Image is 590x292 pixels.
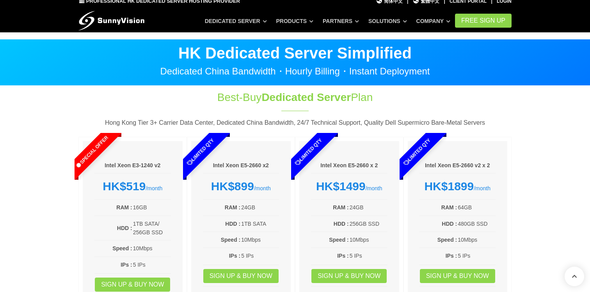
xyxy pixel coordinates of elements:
p: Hong Kong Tier 3+ Carrier Data Center, Dedicated China Bandwidth, 24/7 Technical Support, Quality... [78,118,512,128]
div: /month [203,179,279,193]
b: HDD : [117,225,132,231]
td: 10Mbps [457,235,496,244]
td: 24GB [349,203,387,212]
h6: Intel Xeon E3-1240 v2 [94,162,171,170]
strong: HK$1499 [316,180,366,193]
strong: HK$1899 [424,180,474,193]
h6: Intel Xeon E5-2660 v2 x 2 [419,162,496,170]
b: RAM : [333,204,348,211]
strong: HK$899 [211,180,254,193]
td: 64GB [457,203,496,212]
a: Company [416,14,451,28]
a: Products [276,14,313,28]
div: /month [419,179,496,193]
a: Sign up & Buy Now [203,269,279,283]
span: Limited Qty [276,119,341,185]
b: HDD : [225,221,240,227]
span: Special Offer [59,119,125,185]
p: Dedicated China Bandwidth・Hourly Billing・Instant Deployment [78,67,512,76]
b: Speed : [329,237,349,243]
td: 5 IPs [133,260,171,269]
td: 10Mbps [349,235,387,244]
b: HDD : [334,221,349,227]
td: 16GB [133,203,171,212]
td: 1TB SATA [241,219,279,228]
td: 24GB [241,203,279,212]
td: 10Mbps [241,235,279,244]
td: 1TB SATA/ 256GB SSD [133,219,171,237]
a: Partners [323,14,359,28]
span: Dedicated Server [261,91,351,103]
td: 256GB SSD [349,219,387,228]
b: RAM : [225,204,240,211]
td: 5 IPs [241,251,279,260]
a: Sign up & Buy Now [420,269,495,283]
b: Speed : [112,245,132,251]
a: Sign up & Buy Now [95,278,170,292]
td: 10Mbps [133,244,171,253]
span: Limited Qty [167,119,233,185]
b: IPs : [121,262,132,268]
h6: Intel Xeon E5-2660 x2 [203,162,279,170]
a: FREE Sign Up [455,14,512,28]
h6: Intel Xeon E5-2660 x 2 [311,162,387,170]
b: Speed : [221,237,241,243]
h1: Best-Buy Plan [165,90,425,105]
span: Limited Qty [384,119,450,185]
td: 5 IPs [349,251,387,260]
b: RAM : [441,204,457,211]
td: 480GB SSD [457,219,496,228]
a: Sign up & Buy Now [311,269,387,283]
b: IPs : [229,253,241,259]
a: Solutions [368,14,407,28]
b: Speed : [437,237,457,243]
b: IPs : [446,253,457,259]
div: /month [94,179,171,193]
b: HDD : [442,221,457,227]
div: /month [311,179,387,193]
b: RAM : [116,204,132,211]
strong: HK$519 [103,180,146,193]
b: IPs : [337,253,349,259]
a: Dedicated Server [205,14,267,28]
td: 5 IPs [457,251,496,260]
p: HK Dedicated Server Simplified [78,45,512,61]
